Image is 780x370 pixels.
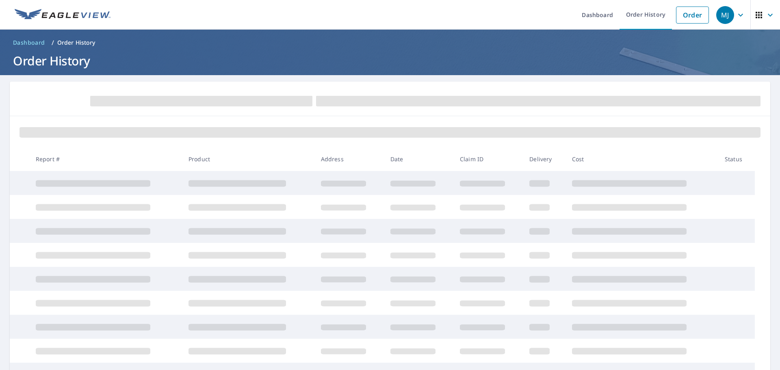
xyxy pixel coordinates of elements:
th: Claim ID [453,147,523,171]
div: MJ [716,6,734,24]
p: Order History [57,39,95,47]
span: Dashboard [13,39,45,47]
th: Report # [29,147,182,171]
a: Dashboard [10,36,48,49]
th: Delivery [523,147,565,171]
th: Address [314,147,384,171]
nav: breadcrumb [10,36,770,49]
h1: Order History [10,52,770,69]
th: Date [384,147,453,171]
th: Cost [565,147,718,171]
li: / [52,38,54,48]
th: Product [182,147,314,171]
th: Status [718,147,755,171]
a: Order [676,6,709,24]
img: EV Logo [15,9,110,21]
